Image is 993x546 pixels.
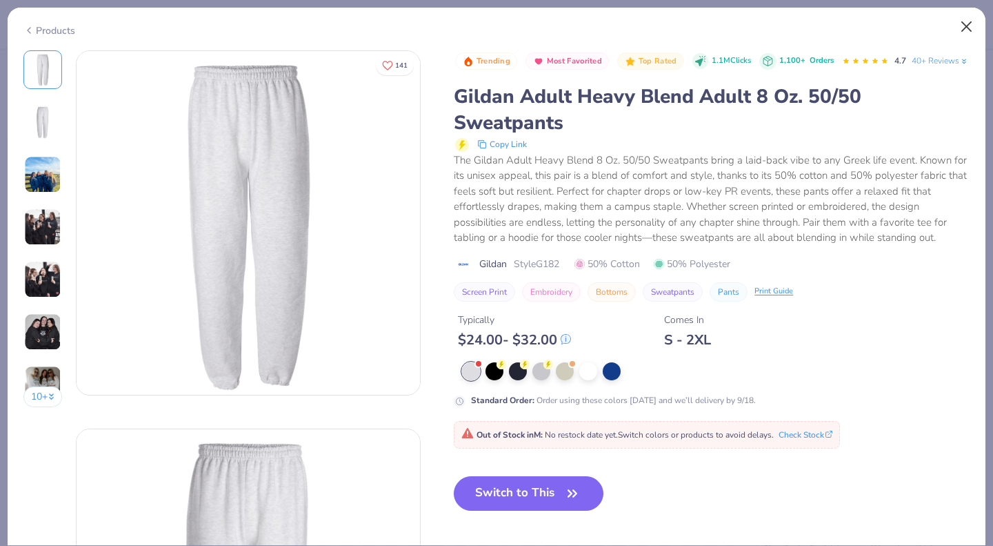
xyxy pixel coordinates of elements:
span: Orders [810,55,834,66]
span: Top Rated [639,57,677,65]
strong: Out of Stock in M : [477,429,545,440]
img: Trending sort [463,56,474,67]
span: Most Favorited [547,57,602,65]
span: No restock date yet. [545,429,618,440]
button: Like [376,55,414,75]
div: Print Guide [754,286,793,298]
div: S - 2XL [664,331,711,349]
button: copy to clipboard [473,136,531,153]
button: Screen Print [454,282,515,302]
span: Trending [477,57,510,65]
div: 4.7 Stars [842,50,889,72]
div: Comes In [664,313,711,327]
button: Badge Button [455,52,517,70]
span: 141 [395,62,408,69]
button: Check Stock [779,429,832,441]
span: 50% Cotton [574,257,640,271]
button: Bottoms [588,282,636,302]
img: brand logo [454,259,472,270]
div: Typically [458,313,571,327]
img: Front [26,53,59,86]
img: Back [26,106,59,139]
div: Products [23,23,75,38]
div: 1,100+ [779,55,834,67]
button: Embroidery [522,282,581,302]
span: 50% Polyester [654,257,730,271]
span: 1.1M Clicks [712,55,751,67]
div: The Gildan Adult Heavy Blend 8 Oz. 50/50 Sweatpants bring a laid-back vibe to any Greek life even... [454,153,970,246]
button: Switch to This [454,476,603,511]
button: Badge Button [525,52,609,70]
div: Order using these colors [DATE] and we’ll delivery by 9/18. [471,394,756,407]
button: Pants [710,282,748,302]
img: Front [77,51,420,395]
span: Switch colors or products to avoid delays. [461,429,774,440]
img: User generated content [24,366,61,403]
button: Close [954,14,980,40]
button: Sweatpants [643,282,703,302]
button: Badge Button [617,52,683,70]
a: 40+ Reviews [912,55,969,67]
strong: Standard Order : [471,395,534,406]
img: User generated content [24,261,61,298]
div: $ 24.00 - $ 32.00 [458,331,571,349]
img: User generated content [24,313,61,351]
span: 4.7 [894,55,906,66]
span: Gildan [479,257,507,271]
img: Most Favorited sort [533,56,544,67]
span: Style G182 [514,257,559,271]
img: Top Rated sort [625,56,636,67]
div: Gildan Adult Heavy Blend Adult 8 Oz. 50/50 Sweatpants [454,84,970,136]
img: User generated content [24,156,61,193]
img: User generated content [24,208,61,246]
button: 10+ [23,387,63,407]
